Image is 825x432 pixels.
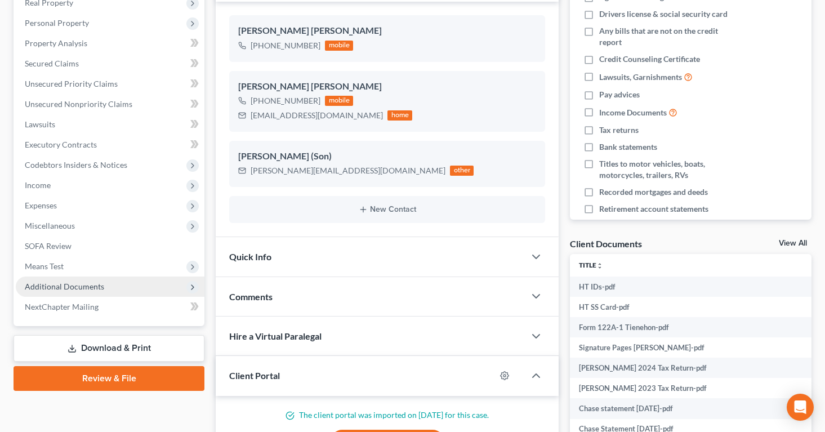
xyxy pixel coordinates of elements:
[25,160,127,170] span: Codebtors Insiders & Notices
[599,54,700,65] span: Credit Counseling Certificate
[238,24,536,38] div: [PERSON_NAME] [PERSON_NAME]
[25,79,118,88] span: Unsecured Priority Claims
[16,236,204,256] a: SOFA Review
[251,40,320,51] div: [PHONE_NUMBER]
[599,8,728,20] span: Drivers license & social security card
[16,33,204,54] a: Property Analysis
[787,394,814,421] div: Open Intercom Messenger
[599,186,708,198] span: Recorded mortgages and deeds
[25,180,51,190] span: Income
[229,370,280,381] span: Client Portal
[229,331,322,341] span: Hire a Virtual Paralegal
[779,239,807,247] a: View All
[16,94,204,114] a: Unsecured Nonpriority Claims
[25,59,79,68] span: Secured Claims
[325,41,353,51] div: mobile
[387,110,412,121] div: home
[596,262,603,269] i: unfold_more
[14,335,204,362] a: Download & Print
[238,205,536,214] button: New Contact
[25,302,99,311] span: NextChapter Mailing
[599,124,639,136] span: Tax returns
[251,165,445,176] div: [PERSON_NAME][EMAIL_ADDRESS][DOMAIN_NAME]
[229,409,545,421] p: The client portal was imported on [DATE] for this case.
[25,221,75,230] span: Miscellaneous
[238,80,536,93] div: [PERSON_NAME] [PERSON_NAME]
[325,96,353,106] div: mobile
[450,166,474,176] div: other
[25,140,97,149] span: Executory Contracts
[16,74,204,94] a: Unsecured Priority Claims
[599,72,682,83] span: Lawsuits, Garnishments
[579,261,603,269] a: Titleunfold_more
[25,99,132,109] span: Unsecured Nonpriority Claims
[229,291,273,302] span: Comments
[25,241,72,251] span: SOFA Review
[599,141,657,153] span: Bank statements
[25,119,55,129] span: Lawsuits
[599,203,708,215] span: Retirement account statements
[25,282,104,291] span: Additional Documents
[570,238,642,250] div: Client Documents
[251,110,383,121] div: [EMAIL_ADDRESS][DOMAIN_NAME]
[16,114,204,135] a: Lawsuits
[251,95,320,106] div: [PHONE_NUMBER]
[16,297,204,317] a: NextChapter Mailing
[599,107,667,118] span: Income Documents
[25,18,89,28] span: Personal Property
[16,54,204,74] a: Secured Claims
[238,150,536,163] div: [PERSON_NAME] (Son)
[25,38,87,48] span: Property Analysis
[599,89,640,100] span: Pay advices
[599,25,742,48] span: Any bills that are not on the credit report
[25,201,57,210] span: Expenses
[16,135,204,155] a: Executory Contracts
[229,251,271,262] span: Quick Info
[599,158,742,181] span: Titles to motor vehicles, boats, motorcycles, trailers, RVs
[25,261,64,271] span: Means Test
[14,366,204,391] a: Review & File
